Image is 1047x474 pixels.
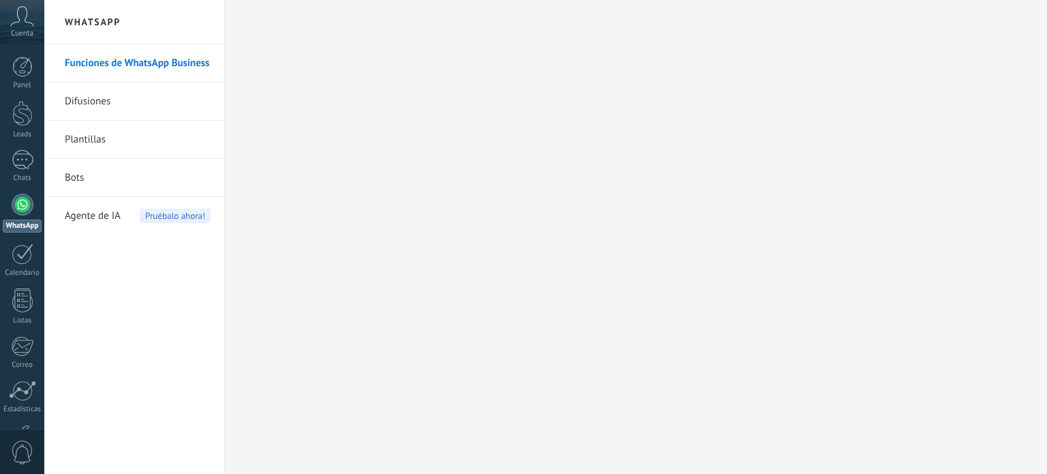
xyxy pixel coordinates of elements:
a: Bots [65,159,211,197]
a: Difusiones [65,83,211,121]
div: Chats [3,174,42,183]
div: Listas [3,316,42,325]
li: Difusiones [44,83,224,121]
span: Cuenta [11,29,33,38]
div: Calendario [3,269,42,278]
a: Agente de IA Pruébalo ahora! [65,197,211,235]
span: Agente de IA [65,197,121,235]
div: Estadísticas [3,405,42,414]
li: Funciones de WhatsApp Business [44,44,224,83]
div: WhatsApp [3,220,42,233]
a: Plantillas [65,121,211,159]
span: Pruébalo ahora! [140,209,211,223]
div: Panel [3,81,42,90]
li: Plantillas [44,121,224,159]
div: Correo [3,361,42,370]
div: Leads [3,130,42,139]
li: Bots [44,159,224,197]
li: Agente de IA [44,197,224,235]
a: Funciones de WhatsApp Business [65,44,211,83]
